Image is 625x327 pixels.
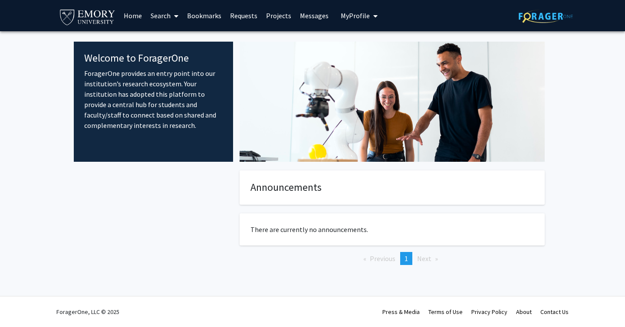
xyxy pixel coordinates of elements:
a: Search [146,0,183,31]
div: ForagerOne, LLC © 2025 [56,297,119,327]
span: Previous [370,254,395,263]
a: Terms of Use [428,308,463,316]
iframe: Chat [7,288,37,320]
span: 1 [405,254,408,263]
h4: Welcome to ForagerOne [84,52,223,65]
ul: Pagination [240,252,545,265]
img: Emory University Logo [59,7,116,26]
p: ForagerOne provides an entry point into our institution’s research ecosystem. Your institution ha... [84,68,223,131]
a: Press & Media [382,308,420,316]
a: About [516,308,532,316]
a: Home [119,0,146,31]
a: Requests [226,0,262,31]
img: Cover Image [240,42,545,162]
a: Privacy Policy [471,308,507,316]
h4: Announcements [250,181,534,194]
span: Next [417,254,431,263]
a: Messages [296,0,333,31]
span: My Profile [341,11,370,20]
a: Contact Us [540,308,569,316]
a: Projects [262,0,296,31]
img: ForagerOne Logo [519,10,573,23]
p: There are currently no announcements. [250,224,534,235]
a: Bookmarks [183,0,226,31]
